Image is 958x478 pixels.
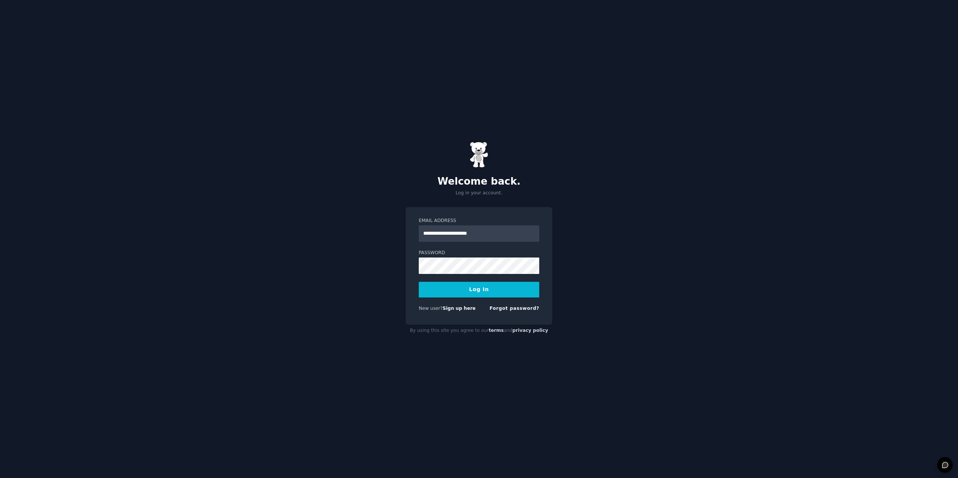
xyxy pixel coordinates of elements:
button: Log In [419,282,539,297]
h2: Welcome back. [406,176,552,188]
p: Log in your account. [406,190,552,197]
a: Sign up here [443,306,476,311]
a: privacy policy [512,328,548,333]
div: By using this site you agree to our and [406,325,552,337]
a: Forgot password? [489,306,539,311]
span: New user? [419,306,443,311]
img: Gummy Bear [470,142,488,168]
label: Email Address [419,218,539,224]
label: Password [419,250,539,256]
a: terms [489,328,504,333]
